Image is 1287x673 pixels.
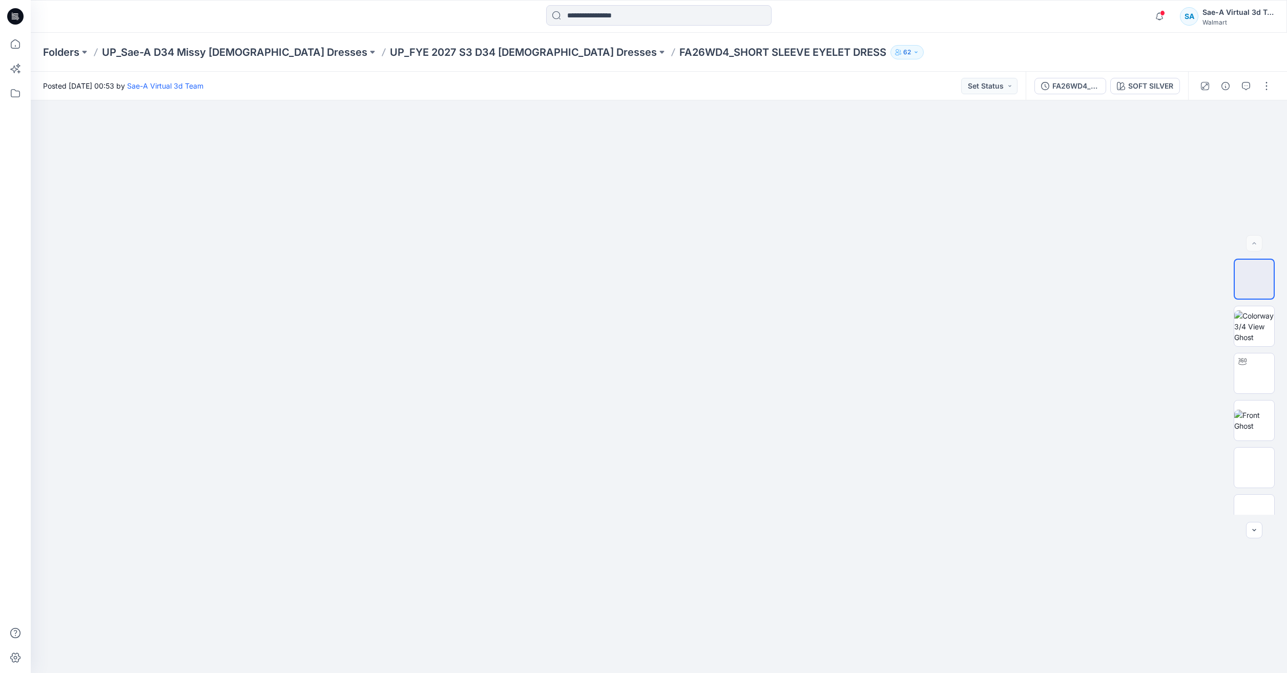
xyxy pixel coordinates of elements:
button: FA26WD4_SOFT SILVER [1034,78,1106,94]
button: Details [1217,78,1234,94]
div: FA26WD4_SOFT SILVER [1052,80,1099,92]
img: Colorway 3/4 View Ghost [1234,310,1274,343]
a: Folders [43,45,79,59]
button: 62 [890,45,924,59]
a: UP_Sae-A D34 Missy [DEMOGRAPHIC_DATA] Dresses [102,45,367,59]
div: SA [1180,7,1198,26]
p: 62 [903,47,911,58]
a: UP_FYE 2027 S3 D34 [DEMOGRAPHIC_DATA] Dresses [390,45,657,59]
div: Walmart [1202,18,1274,26]
div: SOFT SILVER [1128,80,1173,92]
a: Sae-A Virtual 3d Team [127,81,203,90]
button: SOFT SILVER [1110,78,1180,94]
div: Sae-A Virtual 3d Team [1202,6,1274,18]
p: FA26WD4_SHORT SLEEVE EYELET DRESS [679,45,886,59]
span: Posted [DATE] 00:53 by [43,80,203,91]
img: Front Ghost [1234,410,1274,431]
